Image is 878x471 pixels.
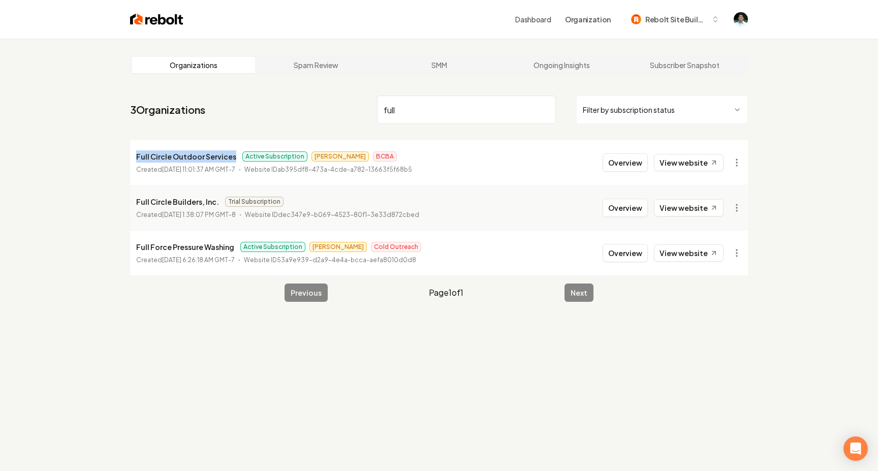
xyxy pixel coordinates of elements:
[136,241,234,253] p: Full Force Pressure Washing
[623,57,746,73] a: Subscriber Snapshot
[378,57,500,73] a: SMM
[136,255,235,265] p: Created
[130,12,183,26] img: Rebolt Logo
[603,153,648,172] button: Overview
[654,244,724,262] a: View website
[244,255,416,265] p: Website ID 53a9e939-d2a9-4e4a-bcca-aefa8010d0d8
[734,12,748,26] button: Open user button
[136,150,236,163] p: Full Circle Outdoor Services
[603,244,648,262] button: Overview
[654,154,724,171] a: View website
[242,151,307,162] span: Active Subscription
[132,57,255,73] a: Organizations
[130,103,205,117] a: 3Organizations
[377,96,556,124] input: Search by name or ID
[136,196,219,208] p: Full Circle Builders, Inc.
[136,210,236,220] p: Created
[240,242,305,252] span: Active Subscription
[559,10,617,28] button: Organization
[515,14,551,24] a: Dashboard
[843,436,868,461] div: Open Intercom Messenger
[603,199,648,217] button: Overview
[373,151,397,162] span: BCBA
[429,287,463,299] span: Page 1 of 1
[631,14,641,24] img: Rebolt Site Builder
[162,256,235,264] time: [DATE] 6:26:18 AM GMT-7
[654,199,724,216] a: View website
[309,242,367,252] span: [PERSON_NAME]
[162,211,236,218] time: [DATE] 1:38:07 PM GMT-8
[500,57,623,73] a: Ongoing Insights
[225,197,284,207] span: Trial Subscription
[162,166,235,173] time: [DATE] 11:01:37 AM GMT-7
[255,57,378,73] a: Spam Review
[371,242,421,252] span: Cold Outreach
[734,12,748,26] img: Arwin Rahmatpanah
[311,151,369,162] span: [PERSON_NAME]
[244,165,412,175] p: Website ID ab395df8-473a-4cde-a782-13663f5f68b5
[645,14,707,25] span: Rebolt Site Builder
[245,210,419,220] p: Website ID dec347e9-b069-4523-80f1-3e33d872cbed
[136,165,235,175] p: Created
